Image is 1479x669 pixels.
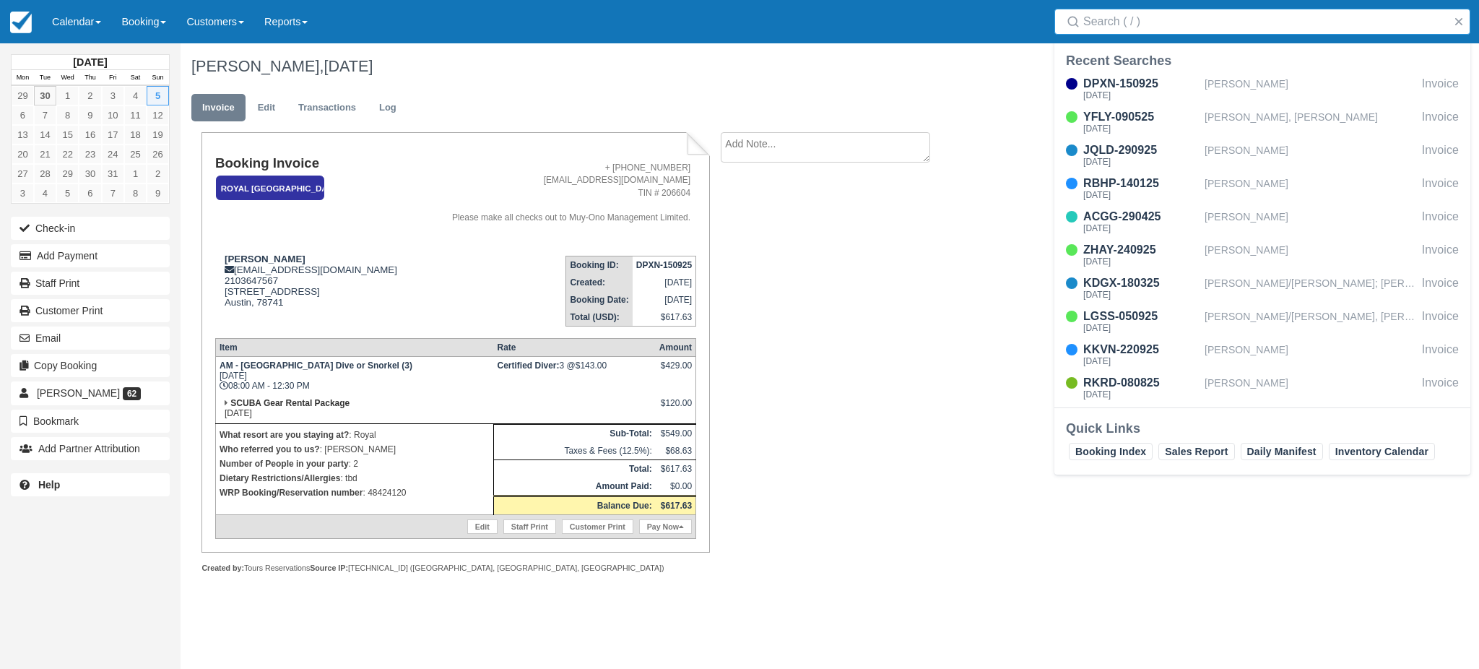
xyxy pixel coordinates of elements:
td: [DATE] [215,394,493,424]
span: $143.00 [576,361,607,371]
a: Log [368,94,407,122]
div: LGSS-050925 [1083,308,1199,325]
a: LGSS-050925[DATE][PERSON_NAME]/[PERSON_NAME], [PERSON_NAME]/[PERSON_NAME]; [PERSON_NAME]/[PERSON_... [1054,308,1470,335]
a: 29 [12,86,34,105]
div: [DATE] [1083,324,1199,332]
strong: Dietary Restrictions/Allergies [220,473,340,483]
a: 24 [102,144,124,164]
div: [DATE] [1083,390,1199,399]
a: 13 [12,125,34,144]
p: : tbd [220,471,490,485]
td: 3 @ [493,356,655,394]
a: 22 [56,144,79,164]
a: 6 [79,184,101,203]
div: [PERSON_NAME] [1205,175,1416,202]
a: 2 [79,86,101,105]
input: Search ( / ) [1083,9,1447,35]
a: 2 [147,164,169,184]
a: 30 [79,164,101,184]
a: Inventory Calendar [1329,443,1435,460]
b: Help [38,479,60,491]
strong: Number of People in your party [220,459,349,469]
div: [EMAIL_ADDRESS][DOMAIN_NAME] 2103647567 [STREET_ADDRESS] Austin, 78741 [215,254,418,326]
div: Quick Links [1066,420,1459,437]
div: [PERSON_NAME], [PERSON_NAME] [1205,108,1416,136]
a: 21 [34,144,56,164]
a: 10 [102,105,124,125]
a: 29 [56,164,79,184]
a: 9 [147,184,169,203]
a: 1 [56,86,79,105]
div: ACGG-290425 [1083,208,1199,225]
span: 62 [123,387,141,400]
th: Amount [656,338,696,356]
a: Daily Manifest [1241,443,1323,460]
strong: Source IP: [310,564,348,572]
a: Pay Now [639,519,692,534]
a: 18 [124,125,147,144]
a: KKVN-220925[DATE][PERSON_NAME]Invoice [1054,341,1470,368]
th: Booking Date: [566,291,633,308]
a: 4 [34,184,56,203]
a: 26 [147,144,169,164]
div: Invoice [1422,75,1459,103]
td: $0.00 [656,478,696,496]
a: 30 [34,86,56,105]
div: Invoice [1422,142,1459,169]
th: Sub-Total: [493,424,655,442]
img: checkfront-main-nav-mini-logo.png [10,12,32,33]
th: Total (USD): [566,308,633,327]
div: [PERSON_NAME] [1205,341,1416,368]
td: [DATE] [633,291,696,308]
td: [DATE] 08:00 AM - 12:30 PM [215,356,493,394]
a: Sales Report [1158,443,1234,460]
a: YFLY-090525[DATE][PERSON_NAME], [PERSON_NAME]Invoice [1054,108,1470,136]
p: : Royal [220,428,490,442]
a: Edit [467,519,498,534]
div: Invoice [1422,208,1459,236]
a: 7 [34,105,56,125]
div: DPXN-150925 [1083,75,1199,92]
div: Invoice [1422,275,1459,302]
th: Rate [493,338,655,356]
h1: [PERSON_NAME], [191,58,1279,75]
strong: WRP Booking/Reservation number [220,488,363,498]
button: Add Partner Attribution [11,437,170,460]
th: Tue [34,70,56,86]
th: Total: [493,459,655,478]
div: Invoice [1422,308,1459,335]
th: Amount Paid: [493,478,655,496]
th: Thu [79,70,101,86]
a: 25 [124,144,147,164]
td: Taxes & Fees (12.5%): [493,442,655,460]
strong: $617.63 [661,501,692,511]
strong: SCUBA Gear Rental Package [230,398,350,408]
div: [PERSON_NAME]/[PERSON_NAME]; [PERSON_NAME]/[PERSON_NAME] [1205,275,1416,302]
div: KKVN-220925 [1083,341,1199,358]
div: [DATE] [1083,357,1199,366]
a: 15 [56,125,79,144]
div: Invoice [1422,341,1459,368]
a: Booking Index [1069,443,1153,460]
a: 31 [102,164,124,184]
a: Help [11,473,170,496]
a: 7 [102,184,124,203]
a: 8 [56,105,79,125]
th: Item [215,338,493,356]
div: [PERSON_NAME] [1205,208,1416,236]
a: Transactions [287,94,367,122]
a: Staff Print [503,519,556,534]
div: Invoice [1422,374,1459,402]
a: 16 [79,125,101,144]
strong: DPXN-150925 [636,260,692,270]
div: JQLD-290925 [1083,142,1199,159]
div: Invoice [1422,175,1459,202]
div: Invoice [1422,108,1459,136]
td: [DATE] [633,274,696,291]
a: JQLD-290925[DATE][PERSON_NAME]Invoice [1054,142,1470,169]
div: Recent Searches [1066,52,1459,69]
div: [DATE] [1083,91,1199,100]
th: Fri [102,70,124,86]
div: KDGX-180325 [1083,275,1199,292]
a: Edit [247,94,286,122]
